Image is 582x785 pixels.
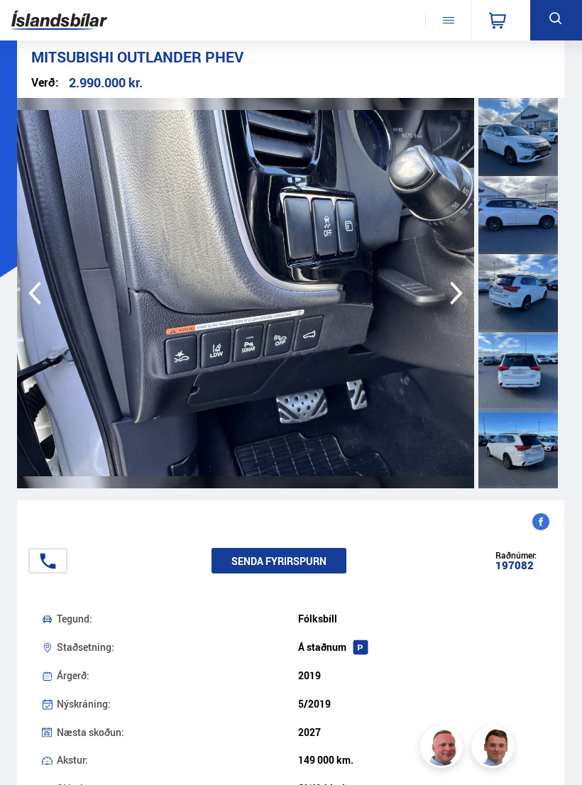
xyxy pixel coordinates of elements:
div: Staðsetning: [57,642,299,653]
div: Á staðnum [298,642,540,653]
div: 2.990.000 kr. [69,76,143,89]
div: Næsta skoðun: [57,727,299,738]
span: Outlander PHEV [117,47,243,67]
div: Fólksbíll [298,613,540,625]
div: Akstur: [57,754,299,766]
div: 197082 [495,560,537,571]
img: 3556052.jpeg [17,98,474,488]
div: 5/2019 [298,698,540,710]
div: 2019 [298,670,540,681]
div: Raðnúmer: [495,551,537,559]
div: 2027 [298,727,540,738]
div: Verð: [31,77,59,89]
img: G0Ugv5HjCgRt.svg [11,5,107,35]
div: Árgerð: [57,670,299,681]
div: 149 000 km. [298,754,540,766]
button: Opna LiveChat spjallviðmót [11,6,54,48]
span: Mitsubishi [31,47,114,67]
img: siFngHWaQ9KaOqBr.png [422,728,465,770]
div: Tegund: [57,613,299,625]
button: Senda fyrirspurn [212,548,346,573]
img: FbJEzSuNWCJXmdc-.webp [473,728,516,770]
div: Nýskráning: [57,698,299,710]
